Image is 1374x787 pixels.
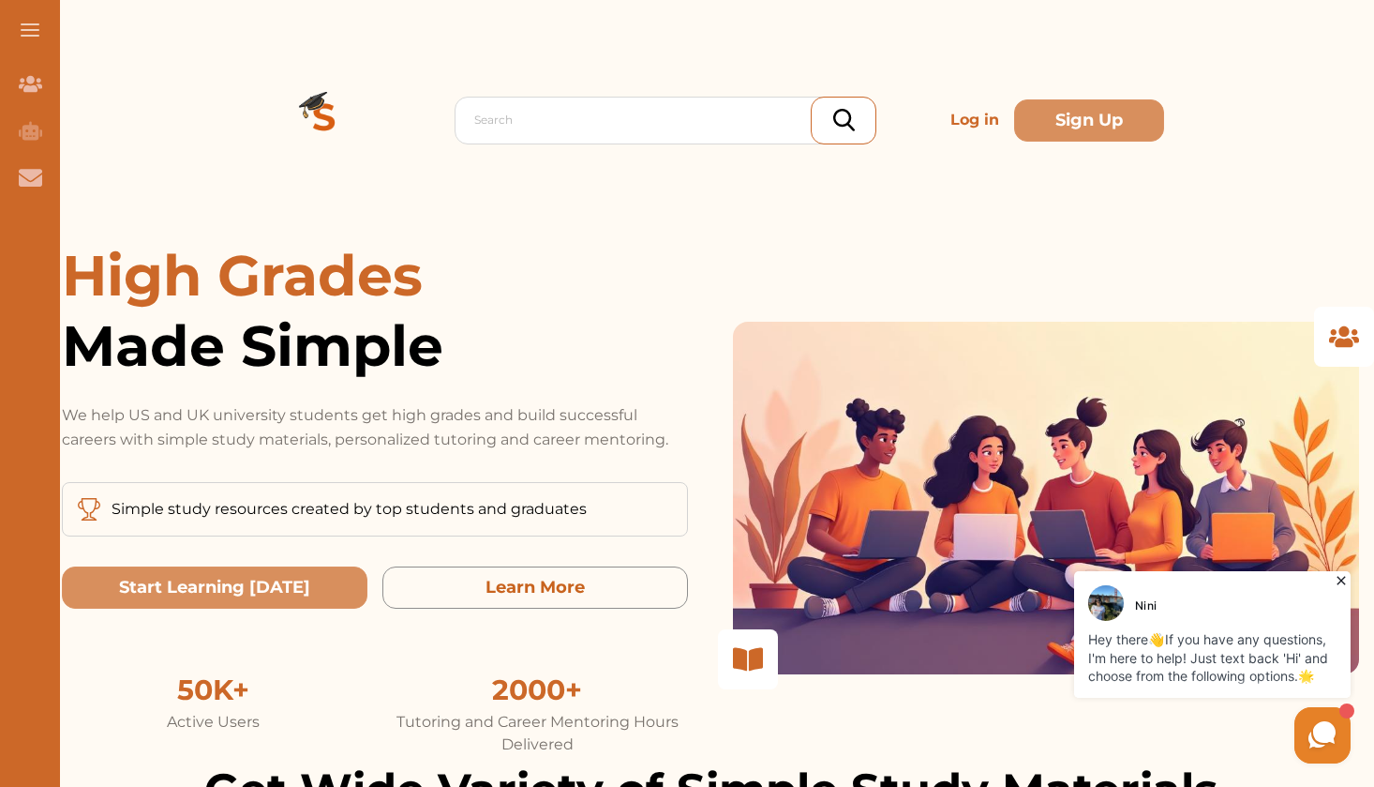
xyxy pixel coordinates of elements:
button: Learn More [382,567,688,609]
div: 50K+ [62,669,364,711]
iframe: HelpCrunch [924,567,1355,768]
p: Simple study resources created by top students and graduates [112,498,587,521]
img: Logo [257,53,392,188]
p: Log in [943,101,1007,139]
img: search_icon [833,109,855,131]
div: 2000+ [386,669,688,711]
div: Tutoring and Career Mentoring Hours Delivered [386,711,688,756]
button: Sign Up [1014,99,1164,142]
span: High Grades [62,241,423,310]
p: We help US and UK university students get high grades and build successful careers with simple st... [62,403,688,452]
span: Made Simple [62,310,688,381]
button: Start Learning Today [62,567,367,609]
div: Active Users [62,711,364,734]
